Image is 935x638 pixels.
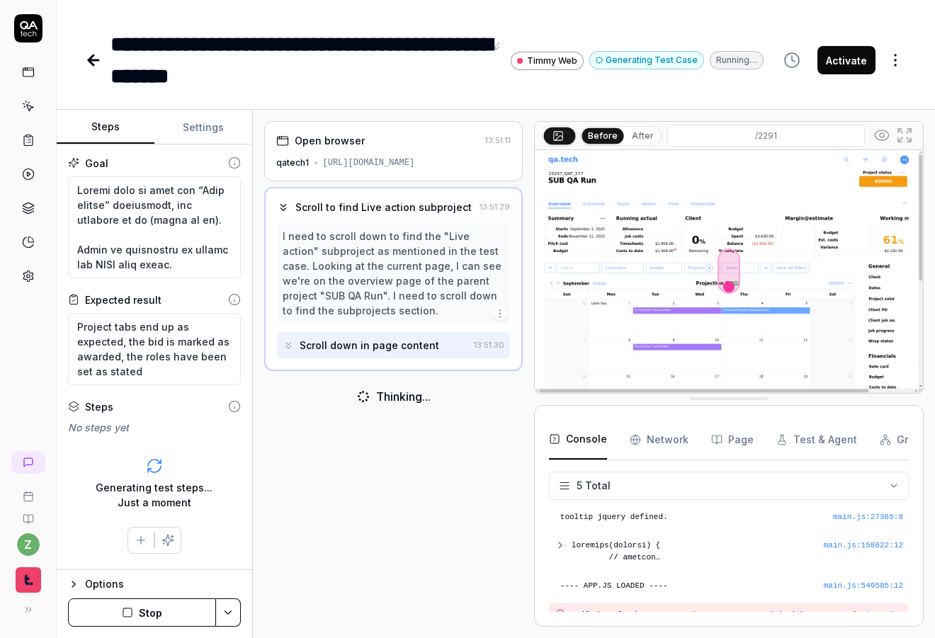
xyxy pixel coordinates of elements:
[68,598,216,627] button: Stop
[880,420,927,460] button: Graph
[871,124,893,147] button: Show all interative elements
[154,110,252,144] button: Settings
[295,200,472,215] div: Scroll to find Live action subproject
[710,51,764,69] div: Running…
[626,128,659,144] button: After
[277,332,510,358] button: Scroll down in page content13:51:30
[776,420,857,460] button: Test & Agent
[11,451,45,474] a: New conversation
[17,533,40,556] button: z
[6,502,50,525] a: Documentation
[824,540,903,552] div: main.js : 158622 : 12
[16,567,41,593] img: Timmy Logo
[630,420,688,460] button: Network
[824,580,903,592] div: main.js : 549585 : 12
[295,133,365,148] div: Open browser
[68,576,241,593] button: Options
[527,55,577,67] span: Timmy Web
[57,110,154,144] button: Steps
[572,540,824,563] pre: loremips(dolorsi) { // ametcon adipisc = elitsed || {}; doei.tempori = $.utlabo({}, etdo.magnaalI...
[824,580,903,592] button: main.js:549585:12
[824,540,903,552] button: main.js:158622:12
[833,511,903,523] div: main.js : 27365 : 8
[582,127,623,143] button: Before
[85,399,113,414] div: Steps
[6,479,50,502] a: Book a call with us
[485,135,511,145] time: 13:51:11
[323,156,415,169] div: [URL][DOMAIN_NAME]
[535,150,923,393] img: Screenshot
[893,124,916,147] button: Open in full screen
[85,576,241,593] div: Options
[572,609,903,632] pre: Failed to load resource: the server responded with a status of 404 ()
[817,46,875,74] button: Activate
[96,480,212,510] div: Generating test steps... Just a moment
[560,511,903,523] pre: tooltip jquery defined.
[85,292,161,307] div: Expected result
[68,420,241,435] div: No steps yet
[474,340,504,350] time: 13:51:30
[480,202,510,212] time: 13:51:29
[511,51,584,70] a: Timmy Web
[276,156,309,169] div: qatech1
[376,388,431,405] div: Thinking...
[560,580,903,592] pre: ---- APP.JS LOADED ----
[85,156,108,171] div: Goal
[300,338,439,353] div: Scroll down in page content
[283,229,504,318] div: I need to scroll down to find the "Live action" subproject as mentioned in the test case. Looking...
[833,511,903,523] button: main.js:27365:8
[6,556,50,596] button: Timmy Logo
[549,420,607,460] button: Console
[851,609,903,621] button: favicon.ico
[589,51,704,69] button: Generating Test Case
[711,420,754,460] button: Page
[775,46,809,74] button: View version history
